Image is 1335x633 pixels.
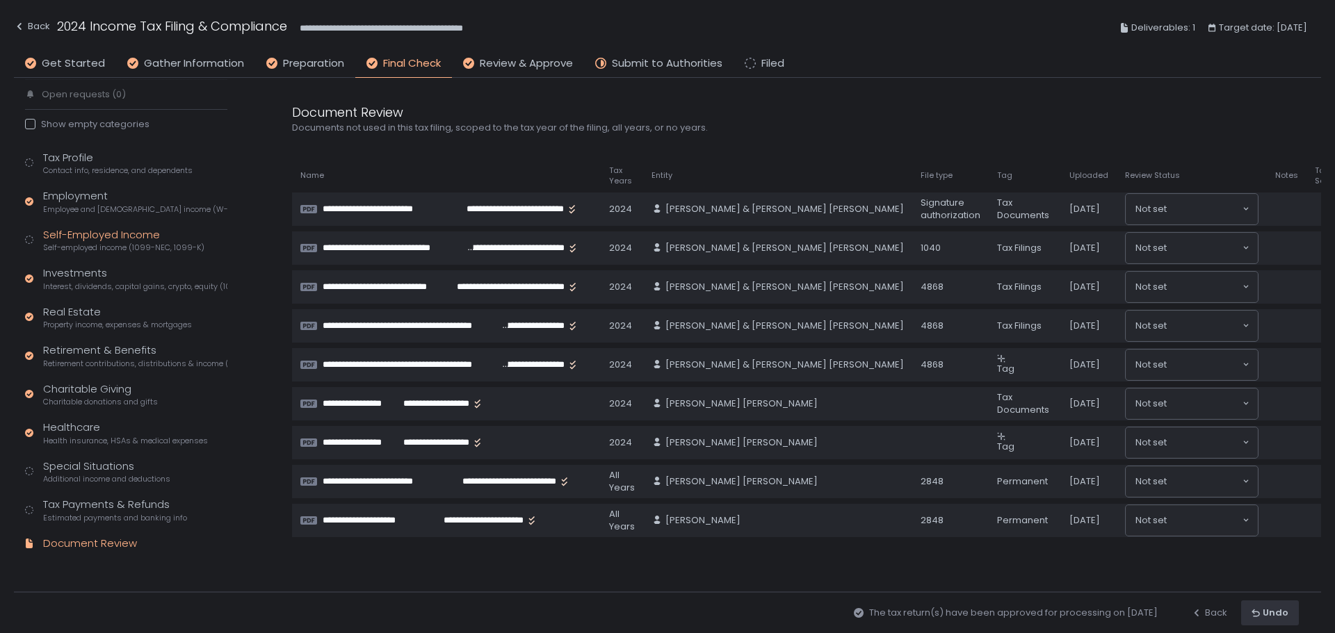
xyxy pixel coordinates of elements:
span: Charitable donations and gifts [43,397,158,407]
span: Contact info, residence, and dependents [43,165,193,176]
span: Additional income and deductions [43,474,170,484]
span: Not set [1135,475,1167,488]
div: Back [14,18,50,35]
input: Search for option [1167,358,1241,372]
div: Search for option [1126,311,1258,341]
div: Retirement & Benefits [43,343,227,369]
input: Search for option [1167,475,1241,488]
span: [PERSON_NAME] [PERSON_NAME] [665,475,818,488]
div: Undo [1252,607,1288,619]
span: Not set [1135,280,1167,294]
span: [PERSON_NAME] & [PERSON_NAME] [PERSON_NAME] [665,359,904,371]
span: Preparation [283,56,344,72]
div: Documents not used in this tax filing, scoped to the tax year of the filing, all years, or no years. [292,122,960,134]
input: Search for option [1167,202,1241,216]
span: [PERSON_NAME] & [PERSON_NAME] [PERSON_NAME] [665,281,904,293]
span: Gather Information [144,56,244,72]
div: Tax Payments & Refunds [43,497,187,523]
span: The tax return(s) have been approved for processing on [DATE] [869,607,1158,619]
span: [PERSON_NAME] [665,514,741,527]
span: [DATE] [1069,242,1100,254]
div: Search for option [1126,350,1258,380]
div: Document Review [43,536,137,552]
span: [PERSON_NAME] [PERSON_NAME] [665,436,818,449]
div: Employment [43,188,227,215]
input: Search for option [1167,513,1241,527]
div: Charitable Giving [43,381,158,408]
span: [PERSON_NAME] & [PERSON_NAME] [PERSON_NAME] [665,320,904,332]
span: Estimated payments and banking info [43,513,187,523]
div: Back [1191,607,1227,619]
span: Self-employed income (1099-NEC, 1099-K) [43,242,204,253]
div: Investments [43,265,227,292]
span: Not set [1135,513,1167,527]
div: Real Estate [43,304,192,331]
span: Name [300,170,324,181]
span: Not set [1135,358,1167,372]
span: [PERSON_NAME] & [PERSON_NAME] [PERSON_NAME] [665,242,904,254]
span: Entity [652,170,672,181]
div: Healthcare [43,420,208,446]
span: Tag [997,170,1012,181]
div: Search for option [1126,505,1258,536]
span: [PERSON_NAME] [PERSON_NAME] [665,397,818,410]
span: Retirement contributions, distributions & income (1099-R, 5498) [43,359,227,369]
span: [DATE] [1069,359,1100,371]
span: [DATE] [1069,475,1100,488]
span: Not set [1135,319,1167,333]
span: Employee and [DEMOGRAPHIC_DATA] income (W-2s) [43,204,227,215]
div: Search for option [1126,272,1258,302]
span: [DATE] [1069,514,1100,527]
div: Search for option [1126,388,1258,419]
input: Search for option [1167,397,1241,411]
div: Document Review [292,103,960,122]
span: Not set [1135,241,1167,255]
span: Filed [761,56,784,72]
span: [DATE] [1069,320,1100,332]
div: Search for option [1126,466,1258,497]
span: Target date: [DATE] [1219,19,1307,36]
div: Self-Employed Income [43,227,204,254]
span: Review & Approve [480,56,573,72]
span: File type [921,170,953,181]
span: Health insurance, HSAs & medical expenses [43,436,208,446]
span: Not set [1135,202,1167,216]
span: Get Started [42,56,105,72]
div: Search for option [1126,194,1258,224]
span: [PERSON_NAME] & [PERSON_NAME] [PERSON_NAME] [665,203,904,215]
div: Special Situations [43,459,170,485]
div: Tax Profile [43,150,193,176]
button: Back [1191,600,1227,625]
input: Search for option [1167,241,1241,255]
span: [DATE] [1069,281,1100,293]
span: Property income, expenses & mortgages [43,320,192,330]
span: Review Status [1125,170,1180,181]
span: Not set [1135,436,1167,450]
span: Interest, dividends, capital gains, crypto, equity (1099s, K-1s) [43,281,227,292]
span: Notes [1275,170,1298,181]
div: Search for option [1126,427,1258,458]
input: Search for option [1167,319,1241,333]
span: Open requests (0) [42,88,126,101]
span: Not set [1135,397,1167,411]
span: Tax Years [609,165,635,186]
span: Tag [997,440,1014,453]
input: Search for option [1167,436,1241,450]
button: Back [14,17,50,40]
h1: 2024 Income Tax Filing & Compliance [57,17,287,35]
div: Search for option [1126,233,1258,263]
span: Tag [997,362,1014,375]
span: Submit to Authorities [612,56,722,72]
button: Undo [1241,600,1299,625]
span: [DATE] [1069,397,1100,410]
span: Uploaded [1069,170,1108,181]
span: [DATE] [1069,436,1100,449]
span: Final Check [383,56,441,72]
span: Deliverables: 1 [1131,19,1195,36]
span: [DATE] [1069,203,1100,215]
input: Search for option [1167,280,1241,294]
